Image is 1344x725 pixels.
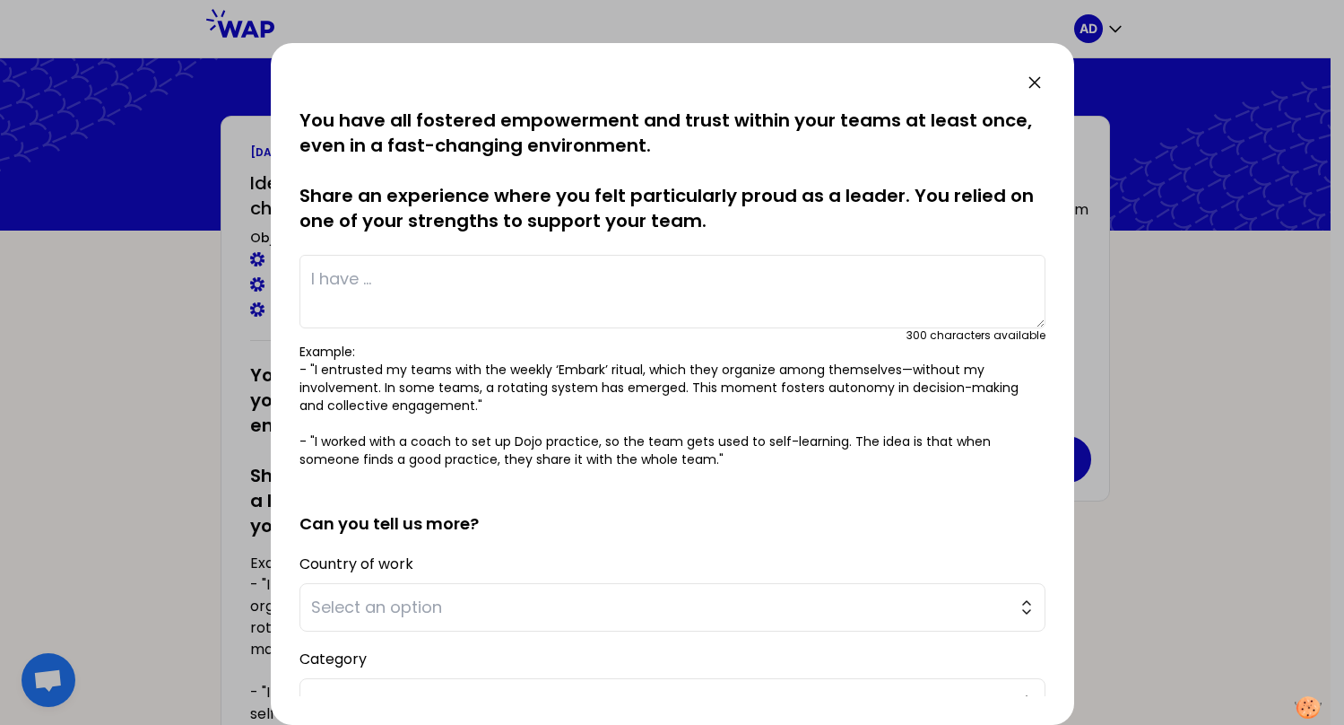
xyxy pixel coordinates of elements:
[299,483,1045,537] h2: Can you tell us more?
[299,649,367,669] label: Category
[299,583,1045,632] button: Select an option
[311,595,1009,620] span: Select an option
[299,554,413,574] label: Country of work
[906,328,1045,343] div: 300 characters available
[299,343,1045,468] p: Example: - "I entrusted my teams with the weekly ‘Embark’ ritual, which they organize among thems...
[299,108,1045,233] p: You have all fostered empowerment and trust within your teams at least once, even in a fast-chang...
[311,690,1009,715] span: Select an option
